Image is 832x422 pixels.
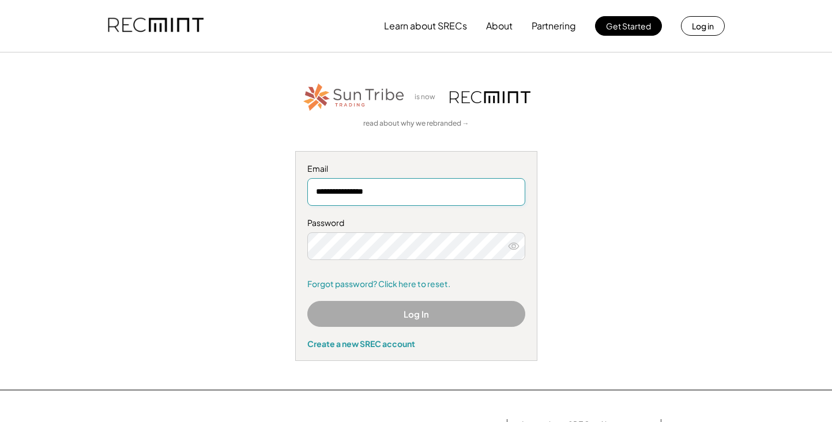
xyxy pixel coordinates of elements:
[307,163,525,175] div: Email
[307,301,525,327] button: Log In
[302,81,406,113] img: STT_Horizontal_Logo%2B-%2BColor.png
[384,14,467,37] button: Learn about SRECs
[532,14,576,37] button: Partnering
[486,14,513,37] button: About
[412,92,444,102] div: is now
[307,278,525,290] a: Forgot password? Click here to reset.
[681,16,725,36] button: Log in
[450,91,530,103] img: recmint-logotype%403x.png
[363,119,469,129] a: read about why we rebranded →
[307,217,525,229] div: Password
[307,338,525,349] div: Create a new SREC account
[108,6,204,46] img: recmint-logotype%403x.png
[595,16,662,36] button: Get Started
